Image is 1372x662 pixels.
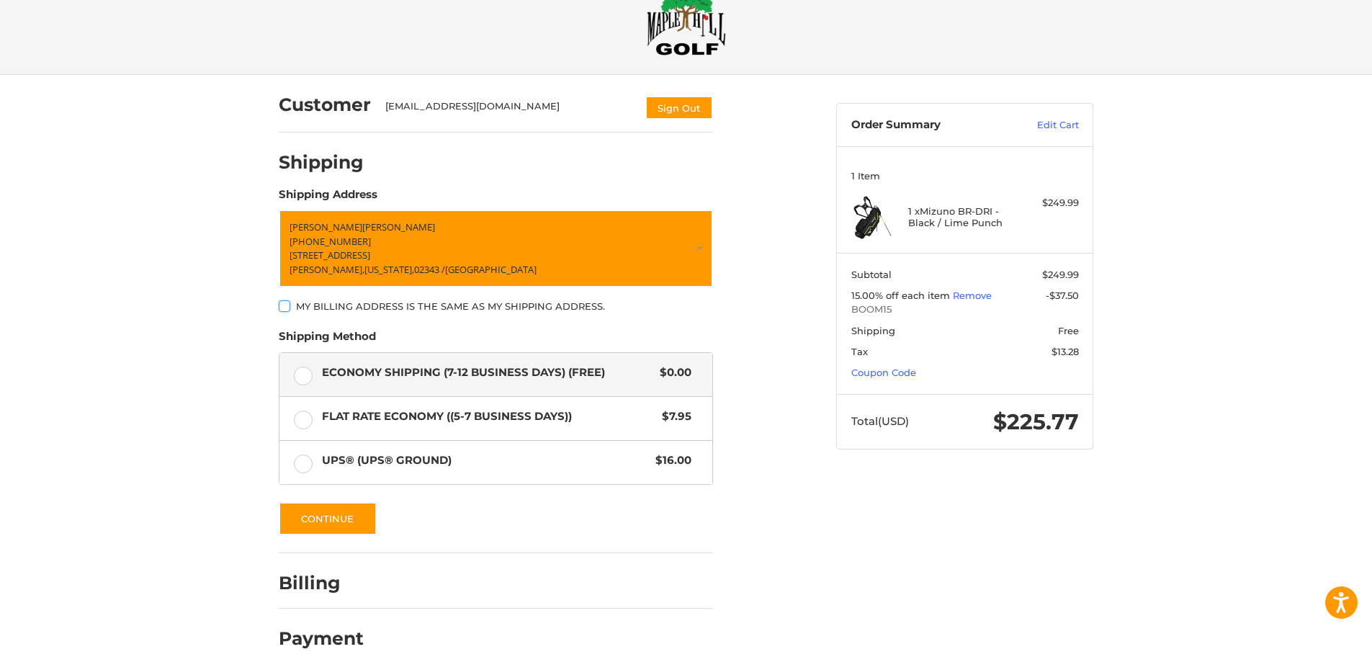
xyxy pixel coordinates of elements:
h3: Order Summary [851,118,1006,133]
span: Subtotal [851,269,892,280]
span: 02343 / [414,263,445,276]
span: [PHONE_NUMBER] [290,235,371,248]
span: UPS® (UPS® Ground) [322,452,649,469]
div: [EMAIL_ADDRESS][DOMAIN_NAME] [385,99,632,120]
span: Shipping [851,325,895,336]
span: Total (USD) [851,414,909,428]
a: Coupon Code [851,367,916,378]
span: Free [1058,325,1079,336]
a: Enter or select a different address [279,210,713,287]
h2: Shipping [279,151,364,174]
span: -$37.50 [1046,290,1079,301]
span: Tax [851,346,868,357]
div: $249.99 [1022,196,1079,210]
span: [PERSON_NAME], [290,263,364,276]
span: Economy Shipping (7-12 Business Days) (Free) [322,364,653,381]
span: [PERSON_NAME] [290,220,362,233]
span: $16.00 [648,452,691,469]
span: [GEOGRAPHIC_DATA] [445,263,537,276]
legend: Shipping Address [279,187,377,210]
span: [PERSON_NAME] [362,220,435,233]
span: $249.99 [1042,269,1079,280]
span: [US_STATE], [364,263,414,276]
span: Flat Rate Economy ((5-7 Business Days)) [322,408,655,425]
h3: 1 Item [851,170,1079,182]
span: $225.77 [993,408,1079,435]
a: Edit Cart [1006,118,1079,133]
h2: Billing [279,572,363,594]
label: My billing address is the same as my shipping address. [279,300,713,312]
h4: 1 x Mizuno BR-DRI - Black / Lime Punch [908,205,1018,229]
legend: Shipping Method [279,328,376,352]
span: 15.00% off each item [851,290,953,301]
a: Remove [953,290,992,301]
span: $7.95 [655,408,691,425]
span: [STREET_ADDRESS] [290,249,370,261]
h2: Customer [279,94,371,116]
iframe: Google Customer Reviews [1253,623,1372,662]
button: Continue [279,502,377,535]
button: Sign Out [645,96,713,120]
span: BOOM15 [851,303,1079,317]
h2: Payment [279,627,364,650]
span: $0.00 [653,364,691,381]
span: $13.28 [1052,346,1079,357]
